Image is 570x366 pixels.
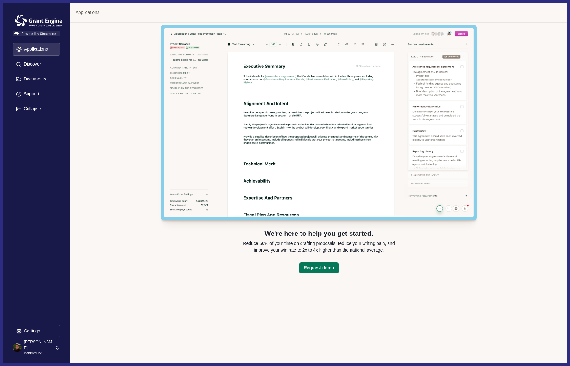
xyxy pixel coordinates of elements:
[13,13,60,20] a: Grantengine Logo
[22,106,41,112] p: Collapse
[13,325,60,337] button: Settings
[75,9,99,16] a: Applications
[13,88,60,100] button: Support
[299,262,339,273] button: Request demo
[240,240,398,254] p: Reduce 50% of your time on drafting proposals, reduce your writing pain, and improve your win rat...
[22,61,41,67] p: Discover
[264,229,373,238] p: We're here to help you get started.
[22,328,40,334] p: Settings
[13,325,60,340] a: Settings
[24,339,53,351] p: [PERSON_NAME]
[13,43,60,56] button: Applications
[14,32,19,35] img: Powered by Streamline Logo
[22,76,46,82] p: Documents
[22,91,39,97] p: Support
[13,58,60,71] button: Discover
[13,103,60,115] button: Expand
[13,31,60,36] span: Powered by Streamline
[13,343,22,352] img: profile picture
[22,47,48,52] p: Applications
[24,351,53,356] p: Infinimmune
[13,13,65,29] img: Grantengine Logo
[161,25,477,220] img: Streamline Editor Demo
[13,73,60,86] button: Documents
